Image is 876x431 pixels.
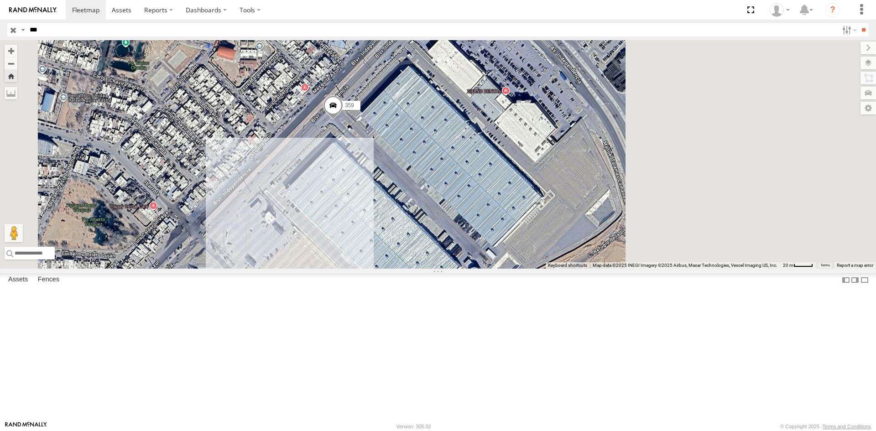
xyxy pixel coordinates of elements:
label: Dock Summary Table to the Left [841,273,850,286]
label: Search Filter Options [839,23,858,36]
button: Zoom out [5,57,17,70]
label: Fences [33,274,64,286]
label: Search Query [19,23,26,36]
button: Keyboard shortcuts [548,262,587,269]
i: ? [825,3,840,17]
span: 359 [345,102,354,109]
label: Dock Summary Table to the Right [850,273,860,286]
button: Zoom Home [5,70,17,82]
label: Hide Summary Table [860,273,869,286]
a: Terms and Conditions [823,424,871,429]
span: Map data ©2025 INEGI Imagery ©2025 Airbus, Maxar Technologies, Vexcel Imaging US, Inc. [593,263,777,268]
label: Assets [4,274,32,286]
label: Measure [5,87,17,99]
label: Map Settings [860,102,876,114]
a: Terms [820,264,830,267]
a: Report a map error [837,263,873,268]
a: Visit our Website [5,422,47,431]
button: Map Scale: 20 m per 39 pixels [780,262,816,269]
button: Drag Pegman onto the map to open Street View [5,224,23,242]
img: rand-logo.svg [9,7,57,13]
div: Roberto Garcia [766,3,793,17]
div: Version: 305.02 [396,424,431,429]
span: 20 m [783,263,793,268]
div: © Copyright 2025 - [780,424,871,429]
button: Zoom in [5,45,17,57]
